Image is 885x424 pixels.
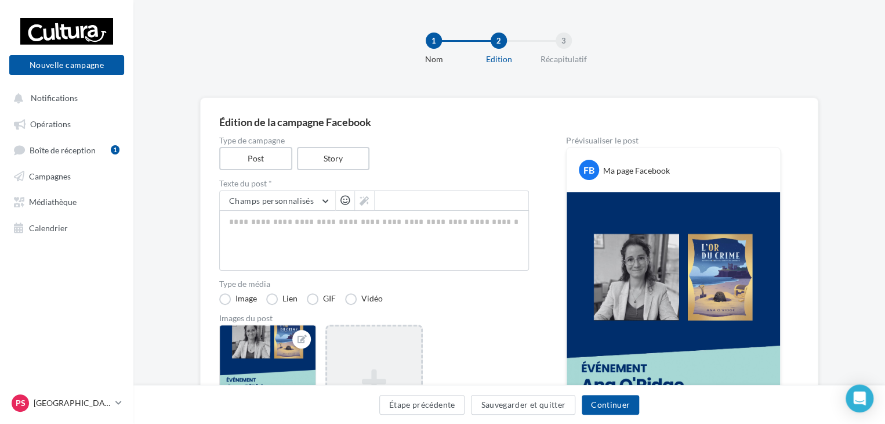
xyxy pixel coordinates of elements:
[7,165,126,186] a: Campagnes
[219,293,257,305] label: Image
[297,147,370,170] label: Story
[527,53,601,65] div: Récapitulatif
[219,117,799,127] div: Édition de la campagne Facebook
[30,119,71,129] span: Opérations
[397,53,471,65] div: Nom
[9,392,124,414] a: Ps [GEOGRAPHIC_DATA]
[111,145,119,154] div: 1
[219,136,529,145] label: Type de campagne
[7,113,126,134] a: Opérations
[29,197,77,207] span: Médiathèque
[307,293,336,305] label: GIF
[846,385,873,412] div: Open Intercom Messenger
[7,87,122,108] button: Notifications
[266,293,298,305] label: Lien
[34,397,111,409] p: [GEOGRAPHIC_DATA]
[471,395,575,415] button: Sauvegarder et quitter
[219,314,529,322] div: Images du post
[220,191,335,211] button: Champs personnalisés
[219,179,529,188] label: Texte du post *
[345,293,383,305] label: Vidéo
[16,397,26,409] span: Ps
[603,165,670,177] div: Ma page Facebook
[566,136,781,145] div: Prévisualiser le post
[29,222,68,232] span: Calendrier
[219,147,292,170] label: Post
[579,160,599,180] div: FB
[582,395,639,415] button: Continuer
[219,280,529,288] label: Type de média
[29,171,71,181] span: Campagnes
[7,191,126,211] a: Médiathèque
[7,139,126,160] a: Boîte de réception1
[379,395,465,415] button: Étape précédente
[229,196,314,206] span: Champs personnalisés
[556,33,572,49] div: 3
[426,33,442,49] div: 1
[9,55,124,75] button: Nouvelle campagne
[30,145,96,154] span: Boîte de réception
[462,53,536,65] div: Edition
[7,217,126,238] a: Calendrier
[31,93,78,103] span: Notifications
[491,33,507,49] div: 2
